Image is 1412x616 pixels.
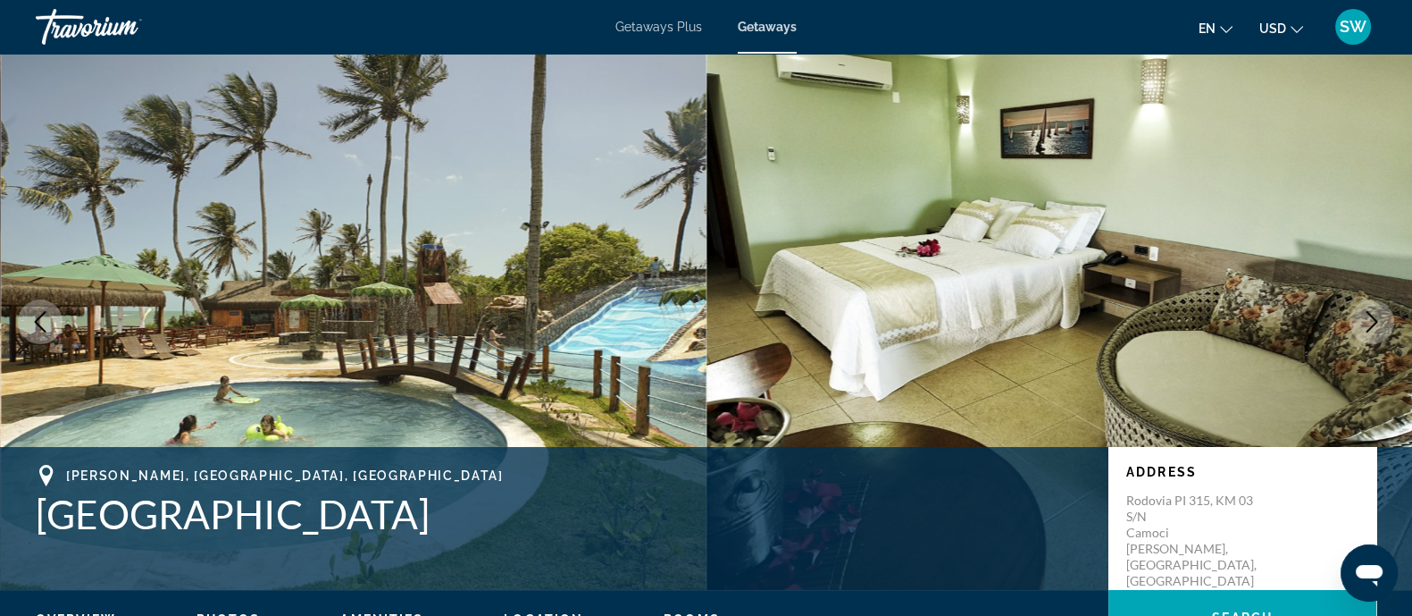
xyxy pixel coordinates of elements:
iframe: Button to launch messaging window, conversation in progress [1341,544,1398,602]
span: USD [1259,21,1286,36]
p: Address [1126,465,1358,479]
button: Next image [1349,300,1394,344]
a: Travorium [36,4,214,50]
h1: [GEOGRAPHIC_DATA] [36,491,1090,537]
button: Change language [1199,15,1232,41]
span: en [1199,21,1216,36]
button: Previous image [18,300,63,344]
a: Getaways Plus [615,20,702,34]
span: [PERSON_NAME], [GEOGRAPHIC_DATA], [GEOGRAPHIC_DATA] [66,468,504,483]
a: Getaways [738,20,797,34]
span: SW [1340,18,1366,36]
p: Rodovia PI 315, KM 03 S/N Camoci [PERSON_NAME], [GEOGRAPHIC_DATA], [GEOGRAPHIC_DATA] [1126,493,1269,589]
button: User Menu [1330,8,1376,46]
button: Change currency [1259,15,1303,41]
